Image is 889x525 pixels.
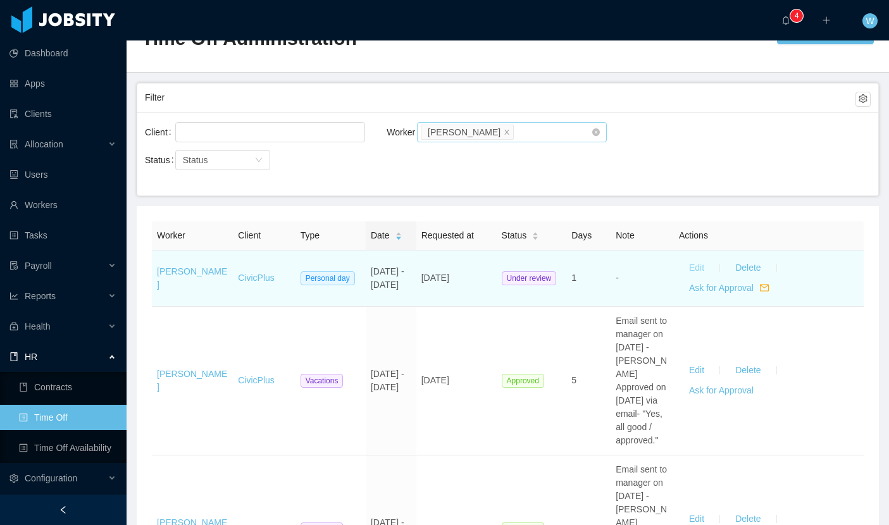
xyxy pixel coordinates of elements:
[421,125,514,140] li: Douglas Vieira Gomes
[301,374,344,388] span: Vacations
[25,291,56,301] span: Reports
[616,316,667,445] span: Email sent to manager on [DATE] - [PERSON_NAME] Approved on [DATE] via email- "Yes, all good / ap...
[855,92,871,107] button: icon: setting
[795,9,799,22] p: 4
[532,235,539,239] i: icon: caret-down
[504,128,510,136] i: icon: close
[9,162,116,187] a: icon: robotUsers
[395,230,402,239] div: Sort
[9,474,18,483] i: icon: setting
[238,273,275,283] a: CivicPlus
[9,223,116,248] a: icon: profileTasks
[25,473,77,483] span: Configuration
[502,271,557,285] span: Under review
[145,127,177,137] label: Client
[301,230,320,240] span: Type
[421,273,449,283] span: [DATE]
[725,361,771,381] button: Delete
[387,127,424,137] label: Worker
[516,125,523,140] input: Worker
[9,140,18,149] i: icon: solution
[9,352,18,361] i: icon: book
[616,273,619,283] span: -
[25,139,63,149] span: Allocation
[19,435,116,460] a: icon: profileTime Off Availability
[19,405,116,430] a: icon: profileTime Off
[679,278,779,299] button: Ask for Approvalmail
[238,230,261,240] span: Client
[371,369,404,392] span: [DATE] - [DATE]
[679,381,764,401] button: Ask for Approval
[395,235,402,239] i: icon: caret-down
[502,374,544,388] span: Approved
[822,16,831,25] i: icon: plus
[395,230,402,234] i: icon: caret-up
[532,230,539,239] div: Sort
[679,230,708,240] span: Actions
[9,322,18,331] i: icon: medicine-box
[571,230,592,240] span: Days
[428,125,500,139] div: [PERSON_NAME]
[9,192,116,218] a: icon: userWorkers
[371,266,404,290] span: [DATE] - [DATE]
[725,258,771,278] button: Delete
[19,374,116,400] a: icon: bookContracts
[145,155,179,165] label: Status
[421,375,449,385] span: [DATE]
[9,292,18,300] i: icon: line-chart
[866,13,874,28] span: W
[301,271,355,285] span: Personal day
[679,361,714,381] button: Edit
[157,369,227,392] a: [PERSON_NAME]
[421,230,474,240] span: Requested at
[9,261,18,270] i: icon: file-protect
[532,230,539,234] i: icon: caret-up
[781,16,790,25] i: icon: bell
[9,101,116,127] a: icon: auditClients
[571,273,576,283] span: 1
[183,155,208,165] span: Status
[157,230,185,240] span: Worker
[179,125,186,140] input: Client
[9,71,116,96] a: icon: appstoreApps
[25,261,52,271] span: Payroll
[371,229,390,242] span: Date
[157,266,227,290] a: [PERSON_NAME]
[571,375,576,385] span: 5
[616,230,635,240] span: Note
[25,321,50,331] span: Health
[592,128,600,136] i: icon: close-circle
[502,229,527,242] span: Status
[790,9,803,22] sup: 4
[679,258,714,278] button: Edit
[145,86,855,109] div: Filter
[9,40,116,66] a: icon: pie-chartDashboard
[255,156,263,165] i: icon: down
[238,375,275,385] a: CivicPlus
[25,352,37,362] span: HR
